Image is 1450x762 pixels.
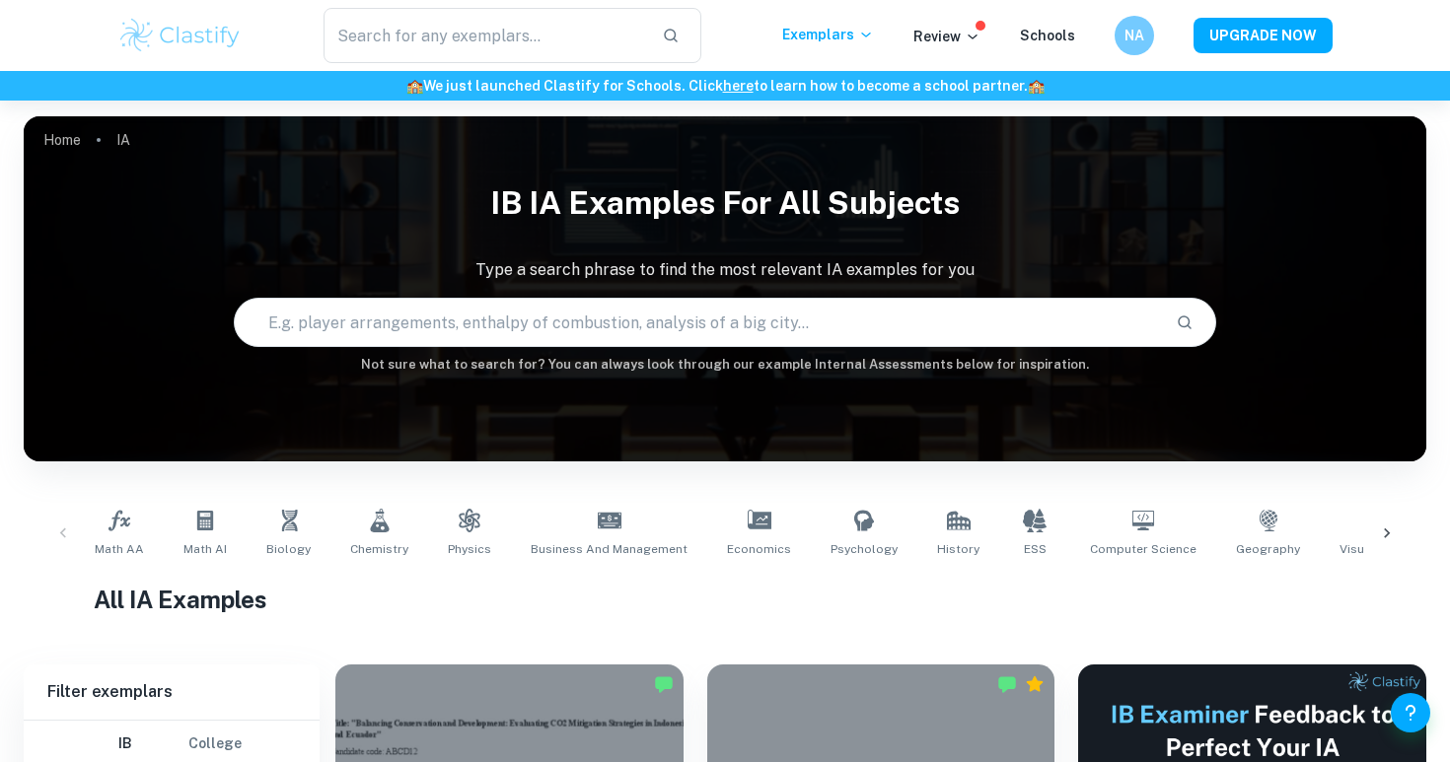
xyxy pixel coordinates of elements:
h6: NA [1124,25,1146,46]
h6: Not sure what to search for? You can always look through our example Internal Assessments below f... [24,355,1426,375]
span: History [937,540,979,558]
span: Economics [727,540,791,558]
h1: All IA Examples [94,582,1356,617]
span: Biology [266,540,311,558]
a: here [723,78,754,94]
p: Exemplars [782,24,874,45]
span: Math AA [95,540,144,558]
p: IA [116,129,130,151]
span: Computer Science [1090,540,1196,558]
span: Chemistry [350,540,408,558]
a: Schools [1020,28,1075,43]
span: 🏫 [1028,78,1045,94]
h1: IB IA examples for all subjects [24,172,1426,235]
img: Marked [654,674,674,694]
h6: Filter exemplars [24,664,320,720]
input: E.g. player arrangements, enthalpy of combustion, analysis of a big city... [235,295,1159,350]
input: Search for any exemplars... [324,8,646,63]
p: Review [913,26,980,47]
span: Physics [448,540,491,558]
img: Marked [997,674,1017,694]
h6: We just launched Clastify for Schools. Click to learn how to become a school partner. [4,75,1446,97]
span: Geography [1236,540,1300,558]
p: Type a search phrase to find the most relevant IA examples for you [24,258,1426,282]
button: Help and Feedback [1391,693,1430,732]
img: Clastify logo [117,16,243,55]
button: NA [1115,16,1154,55]
div: Premium [1025,674,1045,694]
a: Home [43,126,81,154]
span: Psychology [831,540,898,558]
button: Search [1168,306,1201,339]
span: Math AI [183,540,227,558]
span: 🏫 [406,78,423,94]
span: ESS [1024,540,1047,558]
button: UPGRADE NOW [1194,18,1333,53]
span: Business and Management [531,540,688,558]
